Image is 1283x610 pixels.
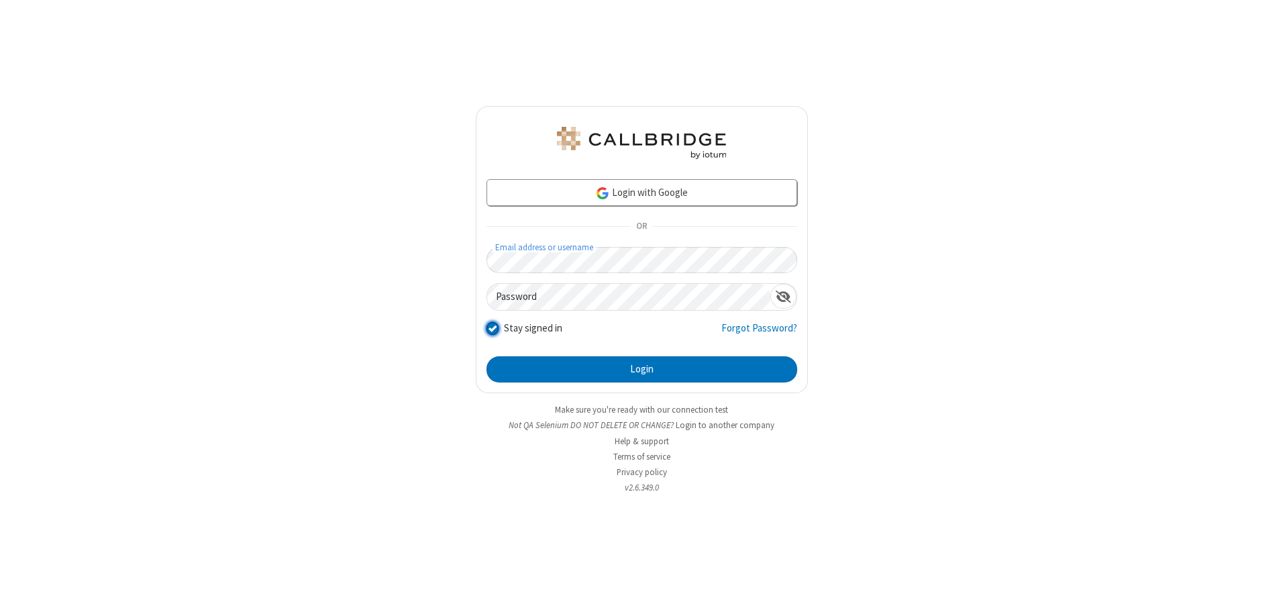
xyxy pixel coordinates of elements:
button: Login to another company [676,419,774,431]
a: Make sure you're ready with our connection test [555,404,728,415]
span: OR [631,217,652,236]
a: Terms of service [613,451,670,462]
a: Privacy policy [617,466,667,478]
a: Login with Google [486,179,797,206]
img: google-icon.png [595,186,610,201]
img: QA Selenium DO NOT DELETE OR CHANGE [554,127,729,159]
div: Show password [770,284,797,309]
a: Forgot Password? [721,321,797,346]
li: Not QA Selenium DO NOT DELETE OR CHANGE? [476,419,808,431]
label: Stay signed in [504,321,562,336]
a: Help & support [615,436,669,447]
li: v2.6.349.0 [476,481,808,494]
input: Email address or username [486,247,797,273]
button: Login [486,356,797,383]
input: Password [487,284,770,310]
